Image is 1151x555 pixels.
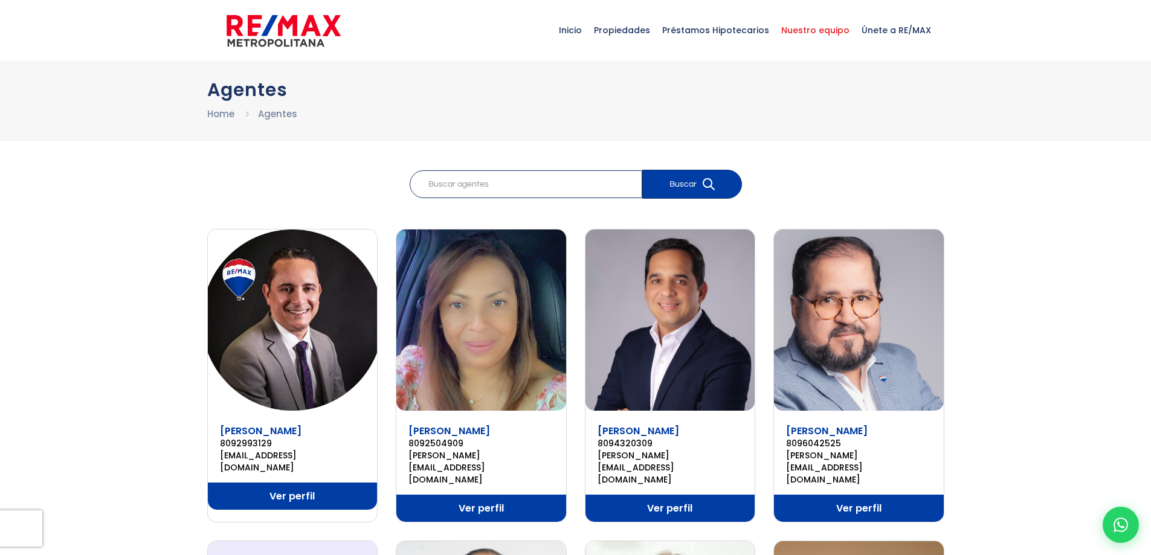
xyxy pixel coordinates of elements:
[786,437,932,449] a: 8096042525
[786,424,868,438] a: [PERSON_NAME]
[585,495,755,522] a: Ver perfil
[642,170,742,199] button: Buscar
[856,12,937,48] span: Únete a RE/MAX
[410,170,642,198] input: Buscar agentes
[408,449,554,486] a: [PERSON_NAME][EMAIL_ADDRESS][DOMAIN_NAME]
[786,449,932,486] a: [PERSON_NAME][EMAIL_ADDRESS][DOMAIN_NAME]
[656,12,775,48] span: Préstamos Hipotecarios
[598,437,743,449] a: 8094320309
[553,12,588,48] span: Inicio
[774,229,944,411] img: Alberto Francis
[220,437,366,449] a: 8092993129
[208,229,378,411] img: Abrahan Batista
[408,437,554,449] a: 8092504909
[396,495,566,522] a: Ver perfil
[408,424,490,438] a: [PERSON_NAME]
[598,424,679,438] a: [PERSON_NAME]
[258,106,297,121] li: Agentes
[598,449,743,486] a: [PERSON_NAME][EMAIL_ADDRESS][DOMAIN_NAME]
[396,229,566,411] img: Aida Franco
[208,483,378,510] a: Ver perfil
[774,495,944,522] a: Ver perfil
[588,12,656,48] span: Propiedades
[207,79,944,100] h1: Agentes
[585,229,755,411] img: Alberto Bogaert
[220,424,301,438] a: [PERSON_NAME]
[775,12,856,48] span: Nuestro equipo
[220,449,366,473] a: [EMAIL_ADDRESS][DOMAIN_NAME]
[207,107,234,120] a: Home
[227,13,341,49] img: remax-metropolitana-logo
